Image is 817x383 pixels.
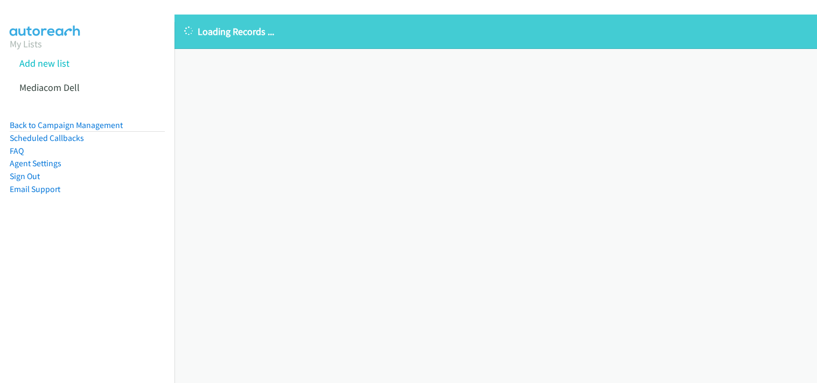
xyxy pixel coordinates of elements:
[184,24,807,39] p: Loading Records ...
[10,133,84,143] a: Scheduled Callbacks
[10,171,40,181] a: Sign Out
[19,81,80,94] a: Mediacom Dell
[10,120,123,130] a: Back to Campaign Management
[10,38,42,50] a: My Lists
[10,146,24,156] a: FAQ
[19,57,69,69] a: Add new list
[10,184,60,194] a: Email Support
[10,158,61,168] a: Agent Settings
